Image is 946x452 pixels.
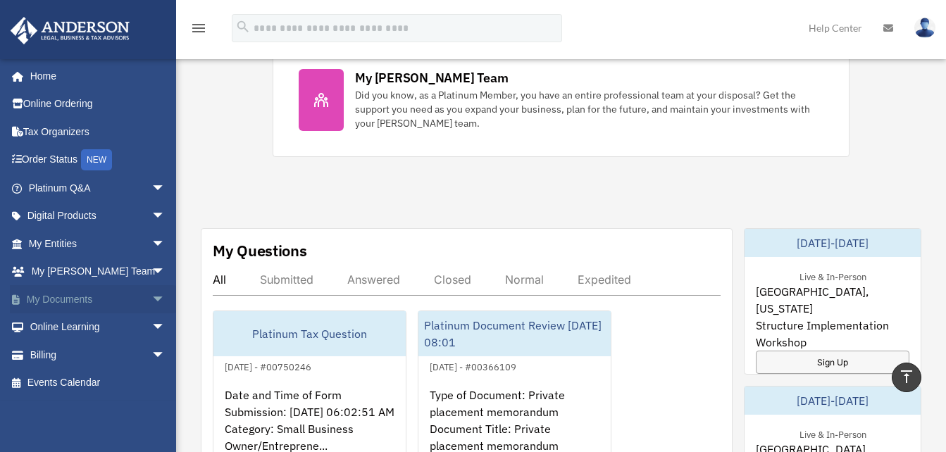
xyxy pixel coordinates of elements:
[745,229,921,257] div: [DATE]-[DATE]
[10,258,187,286] a: My [PERSON_NAME] Teamarrow_drop_down
[788,426,878,441] div: Live & In-Person
[213,358,323,373] div: [DATE] - #00750246
[10,62,180,90] a: Home
[756,351,909,374] a: Sign Up
[418,311,611,356] div: Platinum Document Review [DATE] 08:01
[10,285,187,313] a: My Documentsarrow_drop_down
[6,17,134,44] img: Anderson Advisors Platinum Portal
[151,230,180,258] span: arrow_drop_down
[10,146,187,175] a: Order StatusNEW
[10,313,187,341] a: Online Learningarrow_drop_down
[10,369,187,397] a: Events Calendar
[10,202,187,230] a: Digital Productsarrow_drop_down
[213,311,406,356] div: Platinum Tax Question
[892,363,921,392] a: vertical_align_top
[355,69,508,87] div: My [PERSON_NAME] Team
[10,118,187,146] a: Tax Organizers
[151,174,180,203] span: arrow_drop_down
[151,258,180,287] span: arrow_drop_down
[10,90,187,118] a: Online Ordering
[10,341,187,369] a: Billingarrow_drop_down
[81,149,112,170] div: NEW
[10,230,187,258] a: My Entitiesarrow_drop_down
[190,25,207,37] a: menu
[418,358,528,373] div: [DATE] - #00366109
[10,174,187,202] a: Platinum Q&Aarrow_drop_down
[151,285,180,314] span: arrow_drop_down
[434,272,471,287] div: Closed
[347,272,400,287] div: Answered
[260,272,313,287] div: Submitted
[745,387,921,415] div: [DATE]-[DATE]
[213,272,226,287] div: All
[151,341,180,370] span: arrow_drop_down
[190,20,207,37] i: menu
[151,202,180,231] span: arrow_drop_down
[788,268,878,283] div: Live & In-Person
[151,313,180,342] span: arrow_drop_down
[756,317,909,351] span: Structure Implementation Workshop
[756,283,909,317] span: [GEOGRAPHIC_DATA], [US_STATE]
[273,43,849,157] a: My [PERSON_NAME] Team Did you know, as a Platinum Member, you have an entire professional team at...
[505,272,544,287] div: Normal
[898,368,915,385] i: vertical_align_top
[213,240,307,261] div: My Questions
[914,18,935,38] img: User Pic
[578,272,631,287] div: Expedited
[235,19,251,34] i: search
[355,88,823,130] div: Did you know, as a Platinum Member, you have an entire professional team at your disposal? Get th...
